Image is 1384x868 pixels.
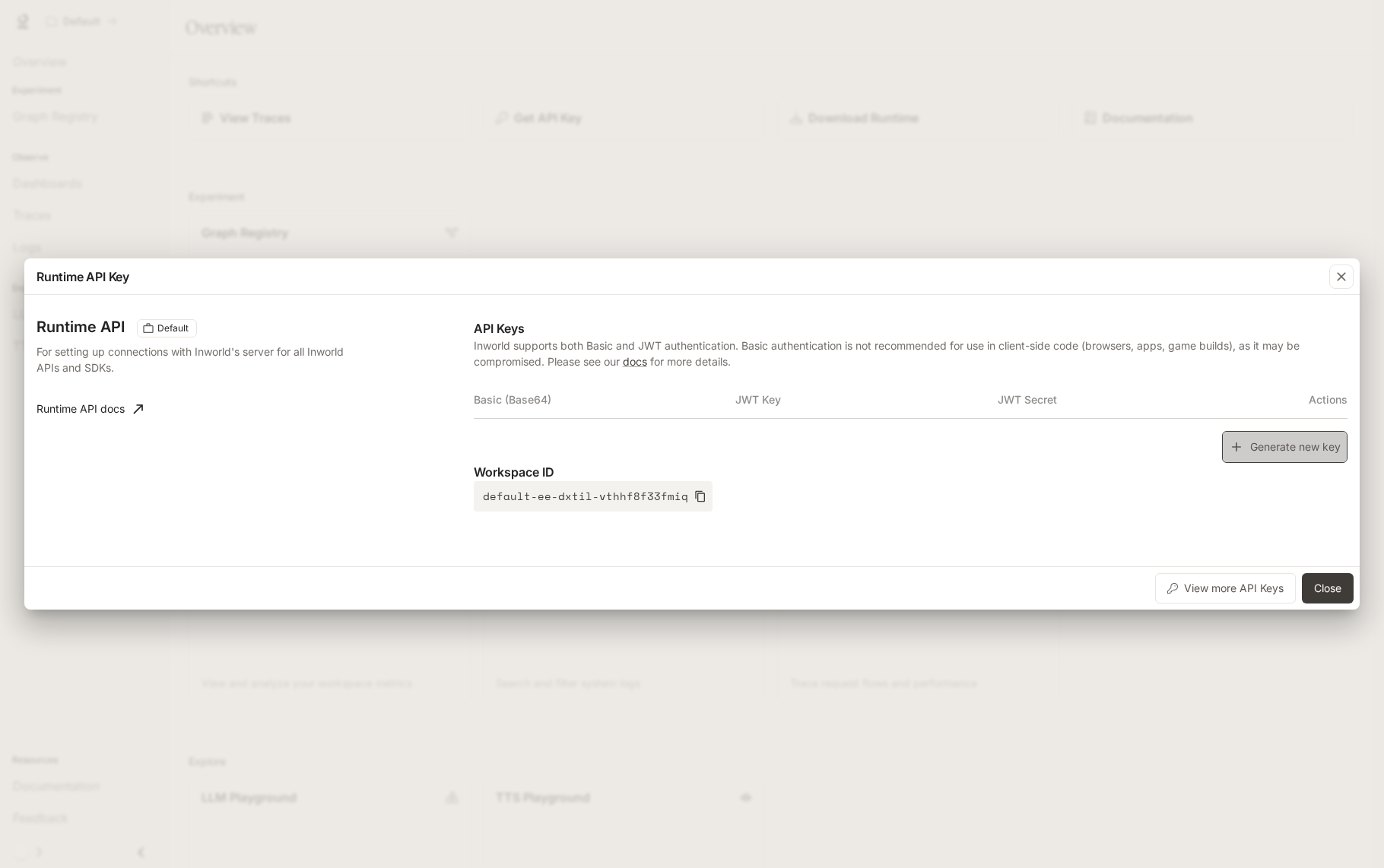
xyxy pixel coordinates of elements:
p: Workspace ID [474,463,1347,481]
th: JWT Secret [998,382,1260,418]
a: docs [623,355,647,368]
div: These keys will apply to your current workspace only [137,319,197,337]
th: Basic (Base64) [474,382,736,418]
p: Inworld supports both Basic and JWT authentication. Basic authentication is not recommended for u... [474,337,1347,369]
p: Runtime API Key [37,268,129,286]
a: Runtime API docs [30,394,149,424]
th: JWT Key [735,382,998,418]
button: Close [1302,573,1354,603]
th: Actions [1260,382,1347,418]
p: API Keys [474,319,1347,337]
p: For setting up connections with Inworld's server for all Inworld APIs and SDKs. [37,344,355,375]
button: Generate new key [1222,431,1347,464]
span: Default [151,322,195,335]
h3: Runtime API [37,319,125,334]
button: View more API Keys [1155,573,1296,603]
button: default-ee-dxtil-vthhf8f33fmiq [474,481,713,512]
